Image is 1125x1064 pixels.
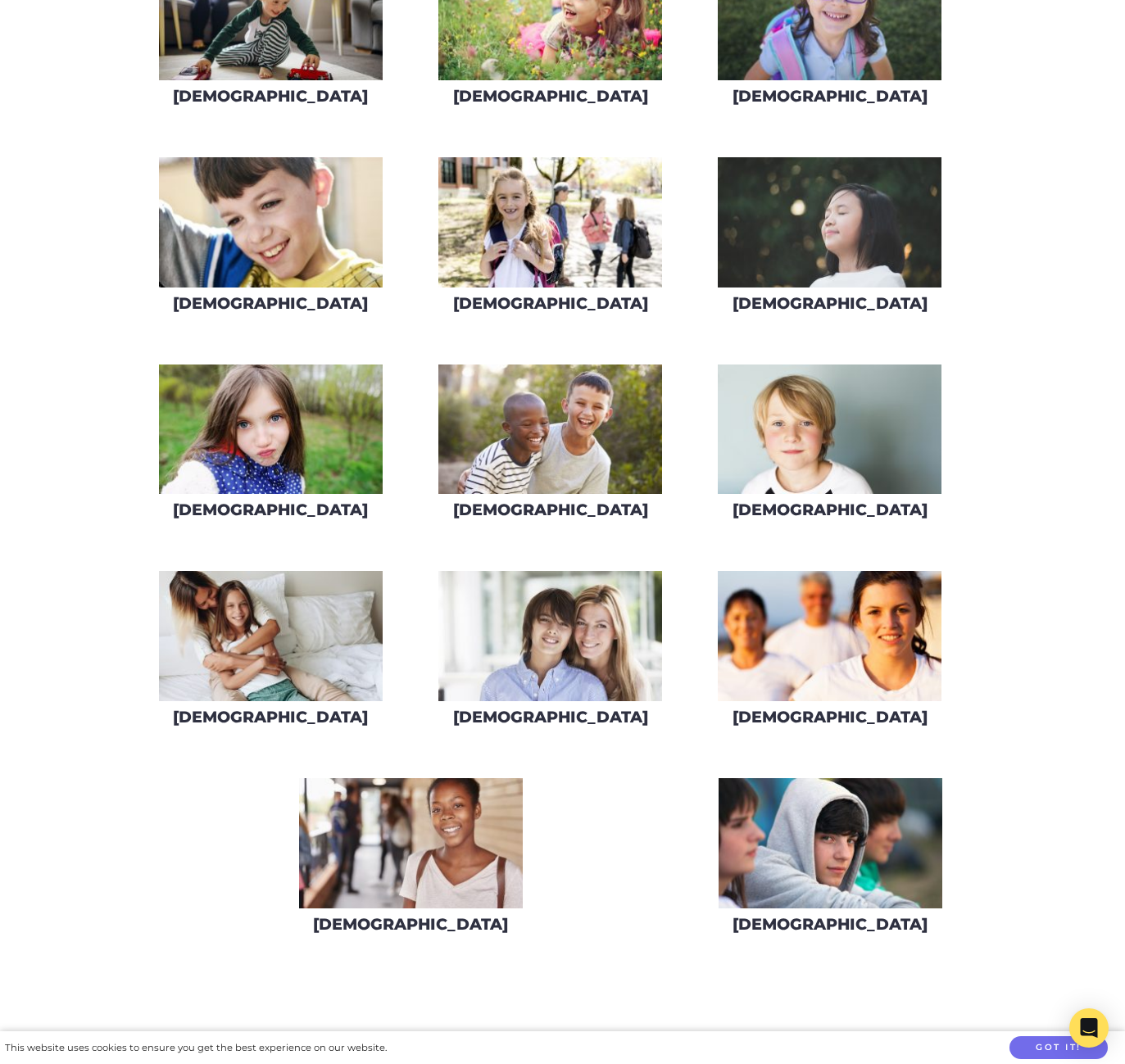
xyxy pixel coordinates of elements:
[438,364,662,495] img: iStock-829618546-275x160.jpg
[5,1039,387,1057] div: This website uses cookies to ensure you get the best experience on our website.
[173,708,368,727] h3: [DEMOGRAPHIC_DATA]
[717,156,942,324] a: [DEMOGRAPHIC_DATA]
[158,570,383,738] a: [DEMOGRAPHIC_DATA]
[159,157,383,288] img: AdobeStock_216518370-275x160.jpeg
[453,500,648,519] h3: [DEMOGRAPHIC_DATA]
[717,570,942,738] a: [DEMOGRAPHIC_DATA]
[718,157,941,288] img: AdobeStock_138938553-275x160.jpeg
[717,364,942,532] a: [DEMOGRAPHIC_DATA]
[313,915,508,934] h3: [DEMOGRAPHIC_DATA]
[733,87,928,106] h3: [DEMOGRAPHIC_DATA]
[173,294,368,313] h3: [DEMOGRAPHIC_DATA]
[718,364,941,495] img: iStock-171325074_super-275x160.jpg
[718,777,943,945] a: [DEMOGRAPHIC_DATA]
[1069,1008,1109,1048] div: Open Intercom Messenger
[719,778,942,908] img: AdobeStock_49943753-275x160.jpeg
[453,294,648,313] h3: [DEMOGRAPHIC_DATA]
[1009,1036,1108,1060] button: Got it!
[438,570,663,738] a: [DEMOGRAPHIC_DATA]
[453,87,648,106] h3: [DEMOGRAPHIC_DATA]
[438,364,663,532] a: [DEMOGRAPHIC_DATA]
[158,156,383,324] a: [DEMOGRAPHIC_DATA]
[453,708,648,727] h3: [DEMOGRAPHIC_DATA]
[733,708,928,727] h3: [DEMOGRAPHIC_DATA]
[718,571,941,701] img: AdobeStock_52273737-275x160.jpeg
[438,156,663,324] a: [DEMOGRAPHIC_DATA]
[298,777,524,945] a: [DEMOGRAPHIC_DATA]
[158,364,383,532] a: [DEMOGRAPHIC_DATA]
[733,294,928,313] h3: [DEMOGRAPHIC_DATA]
[299,778,523,908] img: AdobeStock_183480913-275x160.jpeg
[159,364,383,495] img: AdobeStock_82967539-275x160.jpeg
[438,157,662,288] img: AdobeStock_206529425-275x160.jpeg
[173,500,368,519] h3: [DEMOGRAPHIC_DATA]
[159,571,383,701] img: AdobeStock_108431448-275x160.jpeg
[173,87,368,106] h3: [DEMOGRAPHIC_DATA]
[733,500,928,519] h3: [DEMOGRAPHIC_DATA]
[438,571,662,701] img: AdobeStock_78910312-275x160.jpeg
[733,915,928,934] h3: [DEMOGRAPHIC_DATA]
